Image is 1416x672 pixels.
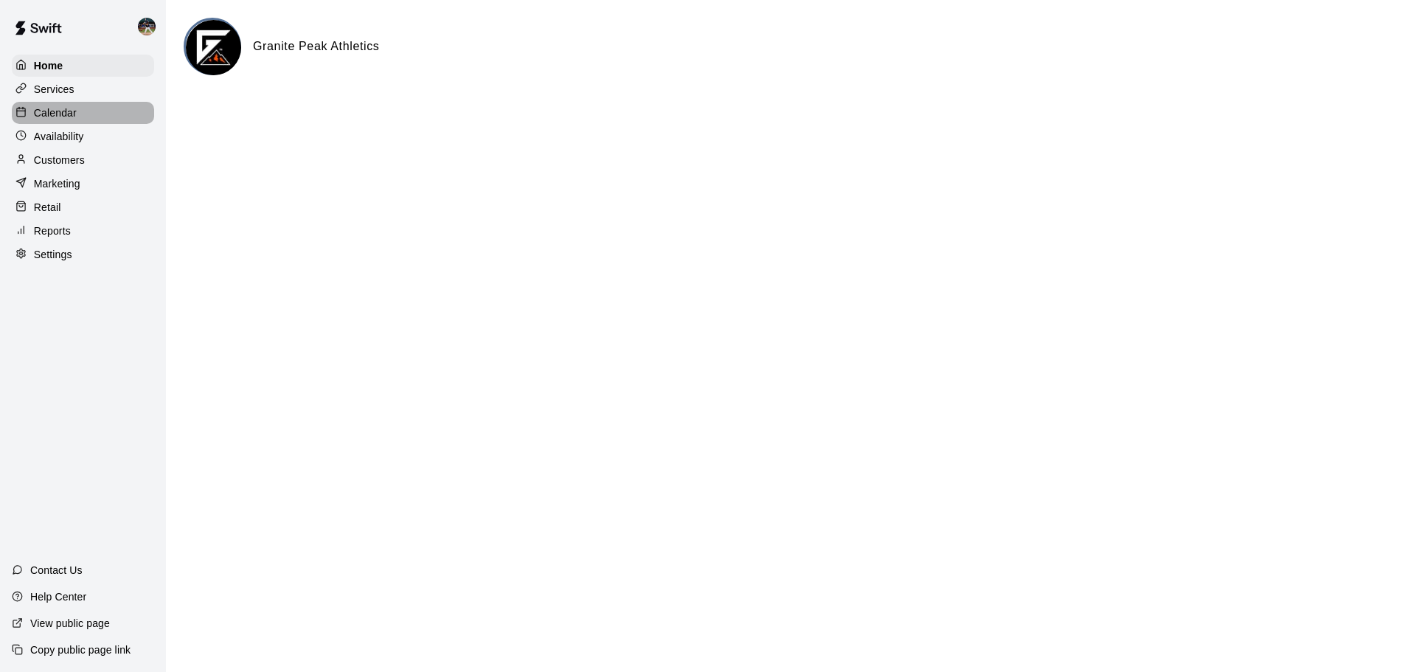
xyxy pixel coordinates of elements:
a: Retail [12,196,154,218]
p: Retail [34,200,61,215]
a: Home [12,55,154,77]
p: Availability [34,129,84,144]
p: View public page [30,616,110,631]
p: Contact Us [30,563,83,578]
a: Settings [12,243,154,266]
p: Services [34,82,74,97]
p: Reports [34,224,71,238]
h6: Granite Peak Athletics [253,37,380,56]
a: Customers [12,149,154,171]
p: Copy public page link [30,642,131,657]
p: Marketing [34,176,80,191]
img: Nolan Gilbert [138,18,156,35]
a: Services [12,78,154,100]
p: Customers [34,153,85,167]
a: Availability [12,125,154,148]
p: Calendar [34,105,77,120]
div: Nolan Gilbert [135,12,166,41]
p: Home [34,58,63,73]
a: Reports [12,220,154,242]
img: Granite Peak Athletics logo [186,20,241,75]
p: Settings [34,247,72,262]
a: Calendar [12,102,154,124]
a: Marketing [12,173,154,195]
p: Help Center [30,589,86,604]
